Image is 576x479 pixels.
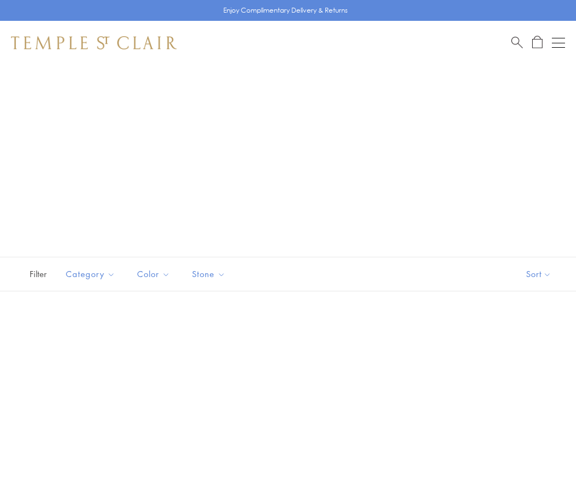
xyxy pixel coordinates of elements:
button: Stone [184,262,234,286]
button: Color [129,262,178,286]
p: Enjoy Complimentary Delivery & Returns [223,5,348,16]
button: Open navigation [552,36,565,49]
button: Show sort by [501,257,576,291]
span: Stone [187,267,234,281]
span: Category [60,267,123,281]
span: Color [132,267,178,281]
a: Search [511,36,523,49]
a: Open Shopping Bag [532,36,543,49]
button: Category [58,262,123,286]
img: Temple St. Clair [11,36,177,49]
